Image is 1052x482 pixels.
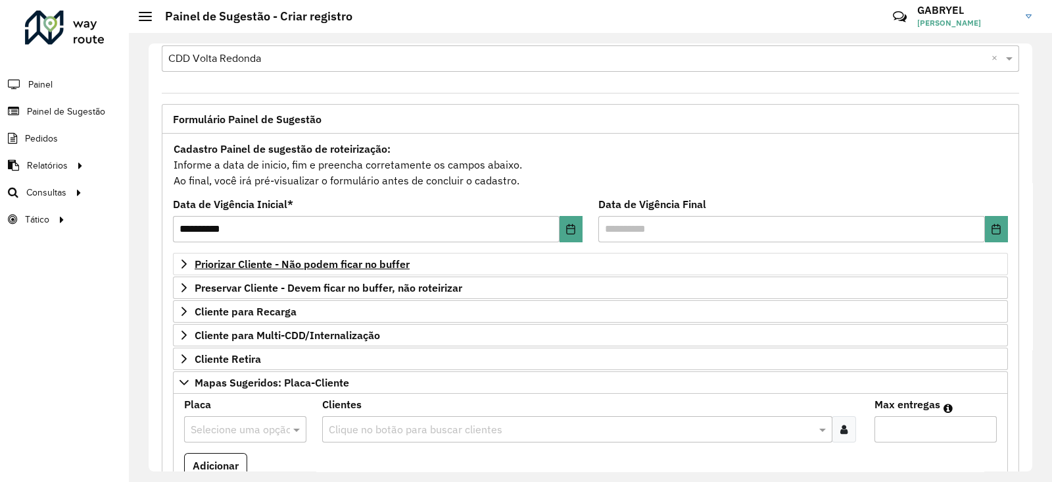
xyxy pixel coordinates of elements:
[173,253,1008,275] a: Priorizar Cliente - Não podem ficar no buffer
[173,114,322,124] span: Formulário Painel de Sugestão
[195,330,380,340] span: Cliente para Multi-CDD/Internalização
[874,396,940,412] label: Max entregas
[322,396,362,412] label: Clientes
[173,371,1008,394] a: Mapas Sugeridos: Placa-Cliente
[152,9,352,24] h2: Painel de Sugestão - Criar registro
[184,396,211,412] label: Placa
[598,196,706,212] label: Data de Vigência Final
[195,282,462,293] span: Preservar Cliente - Devem ficar no buffer, não roteirizar
[560,216,583,242] button: Choose Date
[173,348,1008,370] a: Cliente Retira
[173,196,293,212] label: Data de Vigência Inicial
[195,354,261,364] span: Cliente Retira
[886,3,914,31] a: Contato Rápido
[173,277,1008,299] a: Preservar Cliente - Devem ficar no buffer, não roteirizar
[992,51,1003,67] span: Clear all
[195,259,410,269] span: Priorizar Cliente - Não podem ficar no buffer
[173,324,1008,346] a: Cliente para Multi-CDD/Internalização
[25,213,49,227] span: Tático
[174,142,391,155] strong: Cadastro Painel de sugestão de roteirização:
[917,17,1016,29] span: [PERSON_NAME]
[917,4,1016,16] h3: GABRYEL
[184,453,247,478] button: Adicionar
[26,186,66,200] span: Consultas
[173,140,1008,189] div: Informe a data de inicio, fim e preencha corretamente os campos abaixo. Ao final, você irá pré-vi...
[195,306,297,317] span: Cliente para Recarga
[27,159,68,173] span: Relatórios
[195,377,349,388] span: Mapas Sugeridos: Placa-Cliente
[28,78,53,92] span: Painel
[25,132,58,146] span: Pedidos
[985,216,1008,242] button: Choose Date
[27,105,105,119] span: Painel de Sugestão
[944,403,953,414] em: Máximo de clientes que serão colocados na mesma rota com os clientes informados
[173,300,1008,323] a: Cliente para Recarga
